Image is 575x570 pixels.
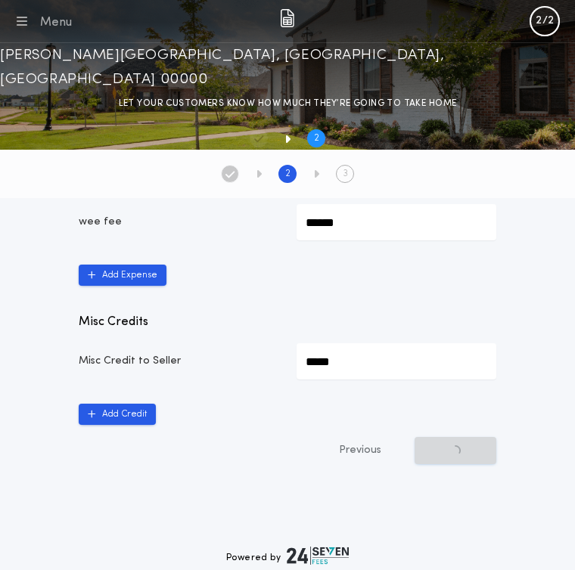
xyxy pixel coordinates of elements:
[343,168,348,180] h2: 3
[119,96,457,111] p: LET YOUR CUSTOMERS KNOW HOW MUCH THEY’RE GOING TO TAKE HOME
[79,215,278,230] p: wee fee
[309,437,412,464] button: Previous
[79,313,496,331] p: Misc Credits
[79,265,166,286] button: Add Expense
[226,547,349,565] div: Powered by
[79,354,278,369] p: Misc Credit to Seller
[314,132,319,144] h2: 2
[280,9,294,27] img: img
[285,168,291,180] h2: 2
[39,14,72,32] div: Menu
[12,11,72,32] button: Menu
[79,404,156,425] button: Add Credit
